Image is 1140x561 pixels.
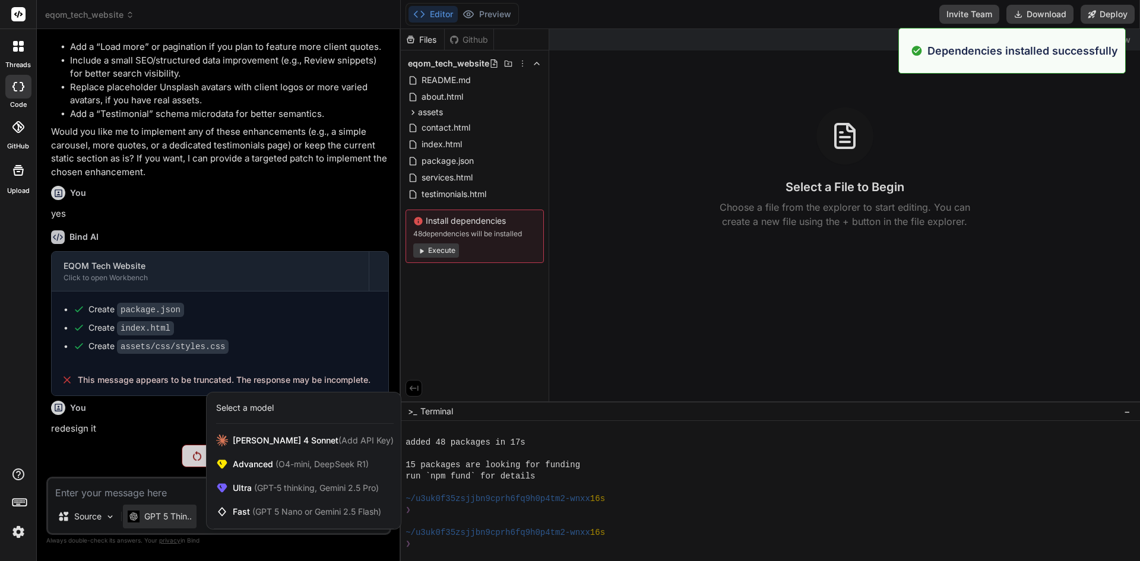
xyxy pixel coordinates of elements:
img: alert [911,43,923,59]
label: code [10,100,27,110]
span: Ultra [233,482,379,494]
span: (GPT 5 Nano or Gemini 2.5 Flash) [252,506,381,516]
p: Dependencies installed successfully [927,43,1118,59]
span: (GPT-5 thinking, Gemini 2.5 Pro) [252,483,379,493]
label: GitHub [7,141,29,151]
span: Advanced [233,458,369,470]
div: Select a model [216,402,274,414]
label: Upload [7,186,30,196]
span: Fast [233,506,381,518]
label: threads [5,60,31,70]
span: (Add API Key) [338,435,394,445]
img: settings [8,522,28,542]
span: [PERSON_NAME] 4 Sonnet [233,435,394,446]
span: (O4-mini, DeepSeek R1) [273,459,369,469]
